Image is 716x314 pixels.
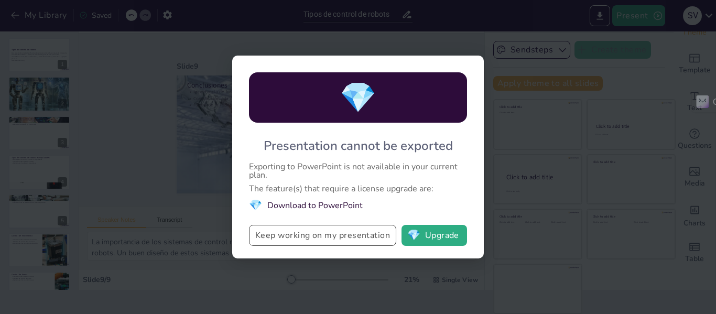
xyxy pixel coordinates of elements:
[249,225,396,246] button: Keep working on my presentation
[249,185,467,193] div: The feature(s) that require a license upgrade are:
[340,78,376,118] span: diamond
[264,137,453,154] div: Presentation cannot be exported
[249,198,262,212] span: diamond
[249,163,467,179] div: Exporting to PowerPoint is not available in your current plan.
[407,230,420,241] span: diamond
[249,198,467,212] li: Download to PowerPoint
[402,225,467,246] button: diamondUpgrade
